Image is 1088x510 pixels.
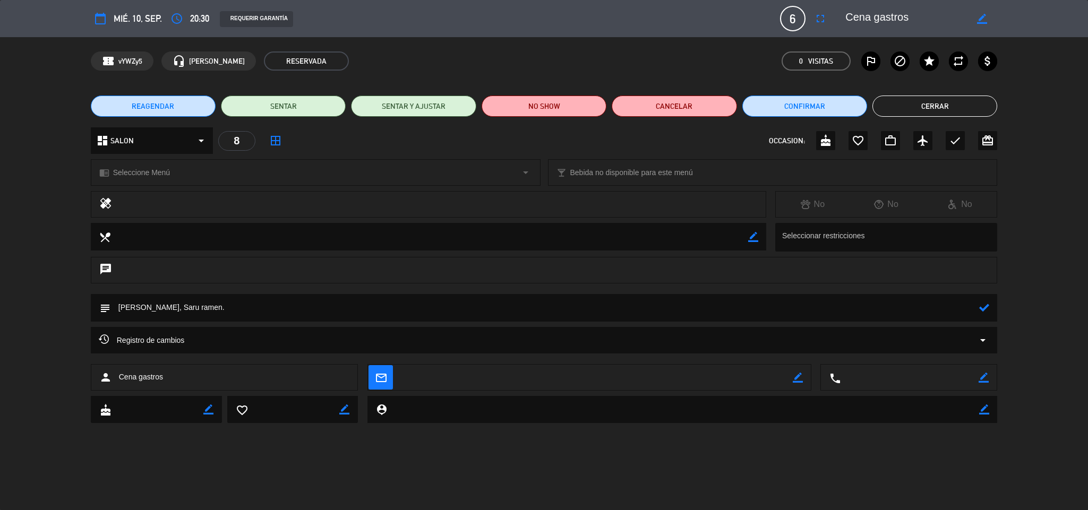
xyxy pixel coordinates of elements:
[864,55,877,67] i: outlined_flag
[114,11,162,26] span: mié. 10, sep.
[811,9,830,28] button: fullscreen
[91,96,216,117] button: REAGENDAR
[94,12,107,25] i: calendar_today
[482,96,606,117] button: NO SHOW
[99,302,110,314] i: subject
[119,371,163,383] span: Cena gastros
[173,55,185,67] i: headset_mic
[769,135,805,147] span: OCCASION:
[850,197,923,211] div: No
[829,372,841,384] i: local_phone
[375,403,387,415] i: person_pin
[748,232,758,242] i: border_color
[814,12,827,25] i: fullscreen
[808,55,833,67] em: Visitas
[612,96,736,117] button: Cancelar
[99,263,112,278] i: chat
[977,14,987,24] i: border_color
[976,334,989,347] i: arrow_drop_down
[264,51,349,71] span: RESERVADA
[236,404,247,416] i: favorite_border
[203,404,213,414] i: border_color
[872,96,997,117] button: Cerrar
[375,371,387,383] i: mail_outline
[195,134,208,147] i: arrow_drop_down
[793,373,803,383] i: border_color
[99,371,112,384] i: person
[218,131,255,151] div: 8
[99,334,185,347] span: Registro de cambios
[981,134,994,147] i: card_giftcard
[190,11,209,26] span: 20:30
[102,55,115,67] span: confirmation_number
[819,134,832,147] i: cake
[339,404,349,414] i: border_color
[923,55,936,67] i: star
[884,134,897,147] i: work_outline
[118,55,142,67] span: vYWZy5
[351,96,476,117] button: SENTAR Y AJUSTAR
[221,96,346,117] button: SENTAR
[113,167,170,179] span: Seleccione Menú
[979,373,989,383] i: border_color
[269,134,282,147] i: border_all
[949,134,962,147] i: check
[981,55,994,67] i: attach_money
[916,134,929,147] i: airplanemode_active
[167,9,186,28] button: access_time
[776,197,850,211] div: No
[91,9,110,28] button: calendar_today
[852,134,864,147] i: favorite_border
[570,167,693,179] span: Bebida no disponible para este menú
[99,168,109,178] i: chrome_reader_mode
[189,55,245,67] span: [PERSON_NAME]
[96,134,109,147] i: dashboard
[220,11,293,27] div: REQUERIR GARANTÍA
[799,55,803,67] span: 0
[556,168,567,178] i: local_bar
[742,96,867,117] button: Confirmar
[979,404,989,414] i: border_color
[952,55,965,67] i: repeat
[923,197,997,211] div: No
[99,404,111,416] i: cake
[519,166,532,179] i: arrow_drop_down
[170,12,183,25] i: access_time
[132,101,174,112] span: REAGENDAR
[99,197,112,212] i: healing
[780,6,806,31] span: 6
[99,231,110,243] i: local_dining
[894,55,906,67] i: block
[110,135,134,147] span: SALON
